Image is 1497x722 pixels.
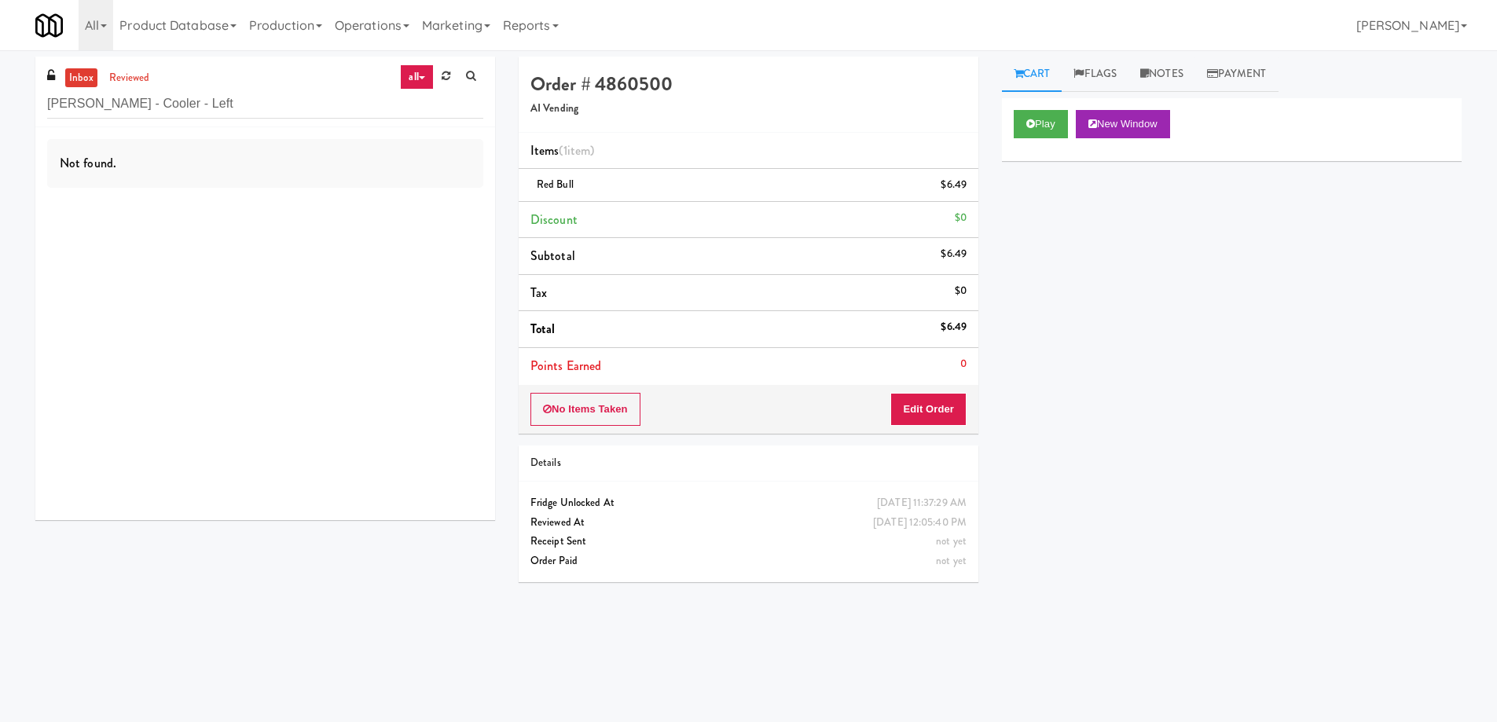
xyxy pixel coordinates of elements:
span: Red Bull [537,177,574,192]
a: Flags [1062,57,1128,92]
span: Tax [530,284,547,302]
div: [DATE] 11:37:29 AM [877,493,967,513]
div: $6.49 [941,244,967,264]
div: Receipt Sent [530,532,967,552]
span: Discount [530,211,578,229]
button: Edit Order [890,393,967,426]
ng-pluralize: item [567,141,590,159]
div: $0 [955,208,967,228]
div: $0 [955,281,967,301]
div: Details [530,453,967,473]
span: Items [530,141,594,159]
img: Micromart [35,12,63,39]
h5: AI Vending [530,103,967,115]
span: Subtotal [530,247,575,265]
button: New Window [1076,110,1170,138]
div: Order Paid [530,552,967,571]
input: Search vision orders [47,90,483,119]
a: Notes [1128,57,1195,92]
div: 0 [960,354,967,374]
div: Fridge Unlocked At [530,493,967,513]
span: Total [530,320,556,338]
div: [DATE] 12:05:40 PM [873,513,967,533]
a: inbox [65,68,97,88]
span: Not found. [60,154,116,172]
span: (1 ) [559,141,594,159]
a: Payment [1195,57,1279,92]
span: not yet [936,533,967,548]
a: reviewed [105,68,154,88]
span: not yet [936,553,967,568]
h4: Order # 4860500 [530,74,967,94]
a: all [400,64,433,90]
span: Points Earned [530,357,601,375]
a: Cart [1002,57,1062,92]
div: $6.49 [941,175,967,195]
button: Play [1014,110,1068,138]
button: No Items Taken [530,393,640,426]
div: Reviewed At [530,513,967,533]
div: $6.49 [941,317,967,337]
